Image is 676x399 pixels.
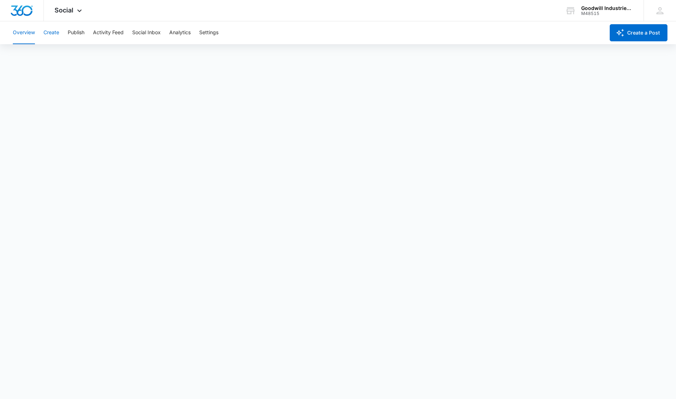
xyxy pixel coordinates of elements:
button: Activity Feed [93,21,124,44]
button: Settings [199,21,218,44]
button: Create [43,21,59,44]
div: account name [581,5,633,11]
button: Social Inbox [132,21,161,44]
button: Overview [13,21,35,44]
button: Analytics [169,21,191,44]
div: account id [581,11,633,16]
button: Publish [68,21,84,44]
button: Create a Post [610,24,667,41]
span: Social [55,6,73,14]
